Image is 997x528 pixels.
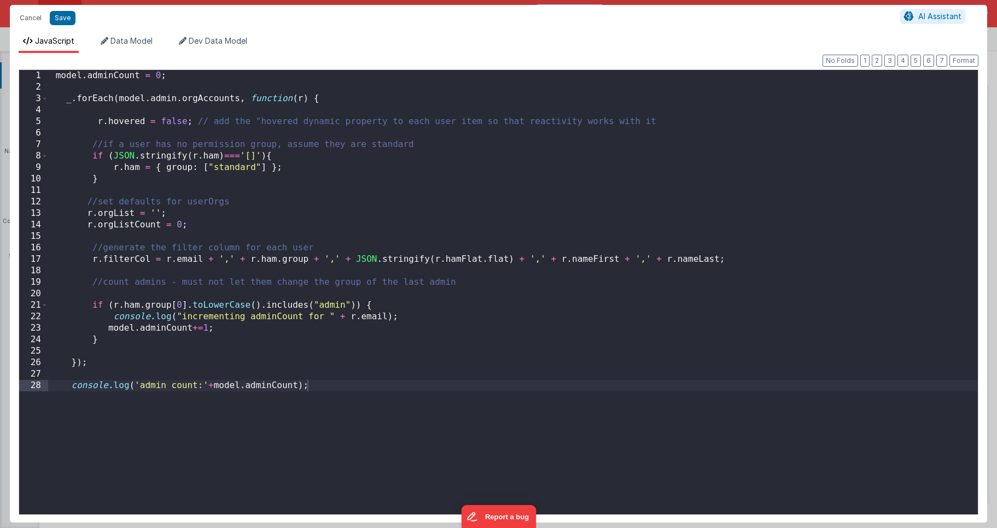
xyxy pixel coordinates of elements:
[19,265,48,277] div: 18
[189,36,247,45] span: Dev Data Model
[936,55,947,67] button: 7
[19,322,48,334] div: 23
[19,173,48,185] div: 10
[19,254,48,265] div: 17
[19,127,48,139] div: 6
[872,55,882,67] button: 2
[50,11,75,25] button: Save
[900,9,965,24] button: AI Assistant
[19,150,48,162] div: 8
[911,55,921,67] button: 5
[19,357,48,368] div: 26
[19,277,48,288] div: 19
[823,55,858,67] button: No Folds
[897,55,908,67] button: 4
[918,11,961,21] span: AI Assistant
[19,139,48,150] div: 7
[19,368,48,380] div: 27
[19,162,48,173] div: 9
[19,311,48,322] div: 22
[19,104,48,116] div: 4
[19,288,48,300] div: 20
[461,505,536,528] iframe: Marker.io feedback button
[19,219,48,231] div: 14
[14,10,47,26] button: Cancel
[110,36,153,45] span: Data Model
[19,116,48,127] div: 5
[949,55,978,67] button: Format
[19,300,48,311] div: 21
[19,185,48,196] div: 11
[19,70,48,81] div: 1
[19,380,48,391] div: 28
[35,36,74,45] span: JavaScript
[19,81,48,93] div: 2
[860,55,870,67] button: 1
[923,55,934,67] button: 6
[19,231,48,242] div: 15
[19,208,48,219] div: 13
[19,345,48,357] div: 25
[19,242,48,254] div: 16
[19,334,48,345] div: 24
[19,93,48,104] div: 3
[19,196,48,208] div: 12
[884,55,895,67] button: 3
